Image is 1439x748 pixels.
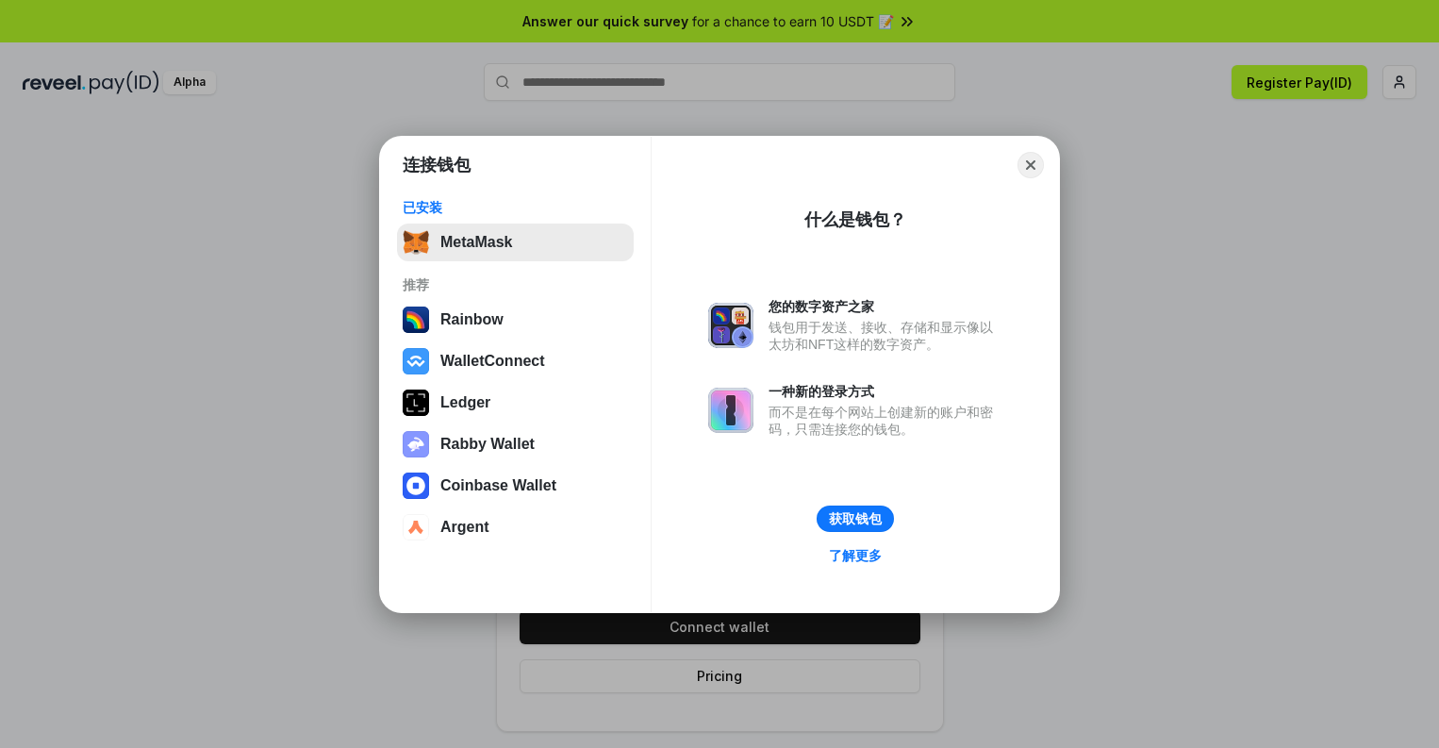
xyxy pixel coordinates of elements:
div: 已安装 [403,199,628,216]
button: Rabby Wallet [397,425,634,463]
div: Argent [440,519,489,536]
h1: 连接钱包 [403,154,471,176]
button: Rainbow [397,301,634,339]
div: Rainbow [440,311,504,328]
button: MetaMask [397,224,634,261]
button: WalletConnect [397,342,634,380]
div: 而不是在每个网站上创建新的账户和密码，只需连接您的钱包。 [769,404,1002,438]
button: Argent [397,508,634,546]
button: Close [1017,152,1044,178]
div: WalletConnect [440,353,545,370]
button: Ledger [397,384,634,422]
div: Rabby Wallet [440,436,535,453]
div: 一种新的登录方式 [769,383,1002,400]
div: MetaMask [440,234,512,251]
div: 什么是钱包？ [804,208,906,231]
div: 获取钱包 [829,510,882,527]
img: svg+xml,%3Csvg%20fill%3D%22none%22%20height%3D%2233%22%20viewBox%3D%220%200%2035%2033%22%20width%... [403,229,429,256]
div: 您的数字资产之家 [769,298,1002,315]
div: 推荐 [403,276,628,293]
img: svg+xml,%3Csvg%20width%3D%2228%22%20height%3D%2228%22%20viewBox%3D%220%200%2028%2028%22%20fill%3D... [403,514,429,540]
div: 钱包用于发送、接收、存储和显示像以太坊和NFT这样的数字资产。 [769,319,1002,353]
img: svg+xml,%3Csvg%20xmlns%3D%22http%3A%2F%2Fwww.w3.org%2F2000%2Fsvg%22%20width%3D%2228%22%20height%3... [403,390,429,416]
button: 获取钱包 [817,506,894,532]
button: Coinbase Wallet [397,467,634,505]
div: Ledger [440,394,490,411]
div: 了解更多 [829,547,882,564]
img: svg+xml,%3Csvg%20width%3D%2228%22%20height%3D%2228%22%20viewBox%3D%220%200%2028%2028%22%20fill%3D... [403,473,429,499]
div: Coinbase Wallet [440,477,556,494]
img: svg+xml,%3Csvg%20xmlns%3D%22http%3A%2F%2Fwww.w3.org%2F2000%2Fsvg%22%20fill%3D%22none%22%20viewBox... [403,431,429,457]
img: svg+xml,%3Csvg%20width%3D%22120%22%20height%3D%22120%22%20viewBox%3D%220%200%20120%20120%22%20fil... [403,307,429,333]
img: svg+xml,%3Csvg%20xmlns%3D%22http%3A%2F%2Fwww.w3.org%2F2000%2Fsvg%22%20fill%3D%22none%22%20viewBox... [708,388,753,433]
img: svg+xml,%3Csvg%20xmlns%3D%22http%3A%2F%2Fwww.w3.org%2F2000%2Fsvg%22%20fill%3D%22none%22%20viewBox... [708,303,753,348]
img: svg+xml,%3Csvg%20width%3D%2228%22%20height%3D%2228%22%20viewBox%3D%220%200%2028%2028%22%20fill%3D... [403,348,429,374]
a: 了解更多 [818,543,893,568]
